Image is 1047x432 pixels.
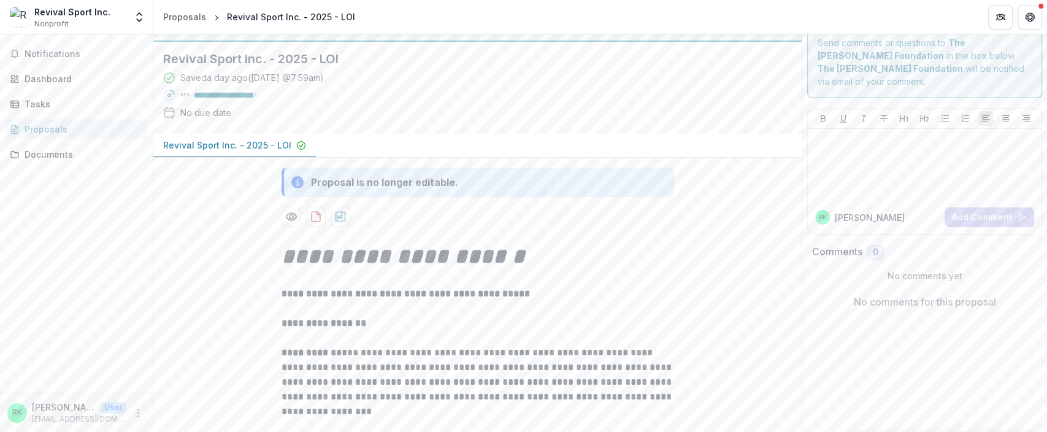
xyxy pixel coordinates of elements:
[812,269,1037,282] p: No comments yet
[816,111,830,126] button: Bold
[945,207,1034,227] button: Add Comment
[131,406,145,420] button: More
[807,26,1042,98] div: Send comments or questions to in the box below. will be notified via email of your comment.
[1019,111,1034,126] button: Align Right
[101,402,126,413] p: User
[812,246,862,258] h2: Comments
[938,111,953,126] button: Bullet List
[331,207,350,226] button: download-proposal
[873,247,878,258] span: 0
[835,211,905,224] p: [PERSON_NAME]
[34,6,110,18] div: Revival Sport Inc.
[10,7,29,27] img: Revival Sport Inc.
[854,295,996,309] p: No comments for this proposal
[131,5,148,29] button: Open entity switcher
[158,8,211,26] a: Proposals
[897,111,911,126] button: Heading 1
[25,49,143,60] span: Notifications
[999,111,1013,126] button: Align Center
[5,94,148,114] a: Tasks
[856,111,871,126] button: Italicize
[32,401,96,414] p: [PERSON_NAME]
[282,207,301,226] button: Preview dc7447c2-ad01-45b8-94ef-fca11723b46c-0.pdf
[25,148,138,161] div: Documents
[158,8,360,26] nav: breadcrumb
[227,10,355,23] div: Revival Sport Inc. - 2025 - LOI
[163,10,206,23] div: Proposals
[34,18,69,29] span: Nonprofit
[876,111,891,126] button: Strike
[25,123,138,136] div: Proposals
[819,214,827,220] div: Roman Khripunov
[163,52,772,66] h2: Revival Sport Inc. - 2025 - LOI
[1018,5,1042,29] button: Get Help
[978,111,993,126] button: Align Left
[5,119,148,139] a: Proposals
[12,409,22,417] div: Roman Khripunov
[958,111,973,126] button: Ordered List
[988,5,1013,29] button: Partners
[5,69,148,89] a: Dashboard
[5,144,148,164] a: Documents
[917,111,932,126] button: Heading 2
[5,44,148,64] button: Notifications
[32,414,126,425] p: [EMAIL_ADDRESS][DOMAIN_NAME]
[25,72,138,85] div: Dashboard
[25,98,138,110] div: Tasks
[818,63,963,74] strong: The [PERSON_NAME] Foundation
[306,207,326,226] button: download-proposal
[836,111,851,126] button: Underline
